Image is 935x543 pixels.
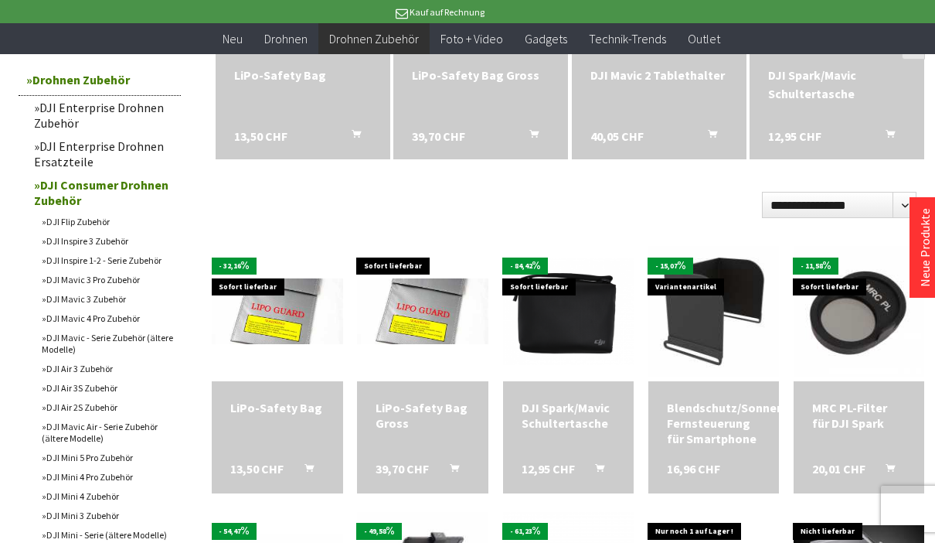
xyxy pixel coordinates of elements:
[264,31,308,46] span: Drohnen
[514,23,578,55] a: Gadgets
[688,31,720,46] span: Outlet
[440,31,503,46] span: Foto + Video
[667,400,760,446] a: Blendschutz/Sonnenschutz Fernsteuerung für Smartphone 16,96 CHF
[234,127,287,145] span: 13,50 CHF
[212,23,253,55] a: Neu
[522,461,575,476] span: 12,95 CHF
[867,127,904,147] button: In den Warenkorb
[34,251,181,270] a: DJI Inspire 1-2 - Serie Zubehör
[34,359,181,378] a: DJI Air 3 Zubehör
[286,461,323,481] button: In den Warenkorb
[34,506,181,525] a: DJI Mini 3 Zubehör
[667,461,720,476] span: 16,96 CHF
[234,66,372,84] a: LiPo-Safety Bag 13,50 CHF In den Warenkorb
[768,127,821,145] span: 12,95 CHF
[333,127,370,147] button: In den Warenkorb
[590,66,728,84] div: DJI Mavic 2 Tablethalter
[230,400,324,415] div: LiPo-Safety Bag
[412,66,549,84] div: LiPo-Safety Bag Gross
[376,400,469,431] a: LiPo-Safety Bag Gross 39,70 CHF In den Warenkorb
[590,66,728,84] a: DJI Mavic 2 Tablethalter 40,05 CHF In den Warenkorb
[431,461,468,481] button: In den Warenkorb
[234,66,372,84] div: LiPo-Safety Bag
[812,461,865,476] span: 20,01 CHF
[511,127,548,147] button: In den Warenkorb
[253,23,318,55] a: Drohnen
[34,378,181,398] a: DJI Air 3S Zubehör
[589,31,666,46] span: Technik-Trends
[590,127,644,145] span: 40,05 CHF
[34,309,181,328] a: DJI Mavic 4 Pro Zubehör
[34,231,181,251] a: DJI Inspire 3 Zubehör
[677,23,731,55] a: Outlet
[34,289,181,309] a: DJI Mavic 3 Zubehör
[230,461,284,476] span: 13,50 CHF
[576,461,614,481] button: In den Warenkorb
[19,64,181,96] a: Drohnen Zubehör
[522,400,615,431] div: DJI Spark/Mavic Schultertasche
[34,212,181,231] a: DJI Flip Zubehör
[34,487,181,506] a: DJI Mini 4 Zubehör
[34,448,181,467] a: DJI Mini 5 Pro Zubehör
[768,66,906,103] a: DJI Spark/Mavic Schultertasche 12,95 CHF In den Warenkorb
[212,278,342,344] img: LiPo-Safety Bag
[522,400,615,431] a: DJI Spark/Mavic Schultertasche 12,95 CHF In den Warenkorb
[667,400,760,446] div: Blendschutz/Sonnenschutz Fernsteuerung für Smartphone
[34,398,181,417] a: DJI Air 2S Zubehör
[812,400,906,431] a: MRC PL-Filter für DJI Spark 20,01 CHF In den Warenkorb
[26,135,181,173] a: DJI Enterprise Drohnen Ersatzteile
[34,270,181,289] a: DJI Mavic 3 Pro Zubehör
[34,328,181,359] a: DJI Mavic - Serie Zubehör (ältere Modelle)
[689,127,726,147] button: In den Warenkorb
[34,417,181,448] a: DJI Mavic Air - Serie Zubehör (ältere Modelle)
[917,208,933,287] a: Neue Produkte
[26,173,181,212] a: DJI Consumer Drohnen Zubehör
[867,461,904,481] button: In den Warenkorb
[430,23,514,55] a: Foto + Video
[503,258,634,365] img: DJI Spark/Mavic Schultertasche
[768,66,906,103] div: DJI Spark/Mavic Schultertasche
[34,467,181,487] a: DJI Mini 4 Pro Zubehör
[223,31,243,46] span: Neu
[230,400,324,415] a: LiPo-Safety Bag 13,50 CHF In den Warenkorb
[412,66,549,84] a: LiPo-Safety Bag Gross 39,70 CHF In den Warenkorb
[318,23,430,55] a: Drohnen Zubehör
[329,31,419,46] span: Drohnen Zubehör
[578,23,677,55] a: Technik-Trends
[812,400,906,431] div: MRC PL-Filter für DJI Spark
[525,31,567,46] span: Gadgets
[376,461,429,476] span: 39,70 CHF
[357,278,488,344] img: LiPo-Safety Bag Gross
[26,96,181,135] a: DJI Enterprise Drohnen Zubehör
[412,127,465,145] span: 39,70 CHF
[376,400,469,431] div: LiPo-Safety Bag Gross
[794,246,924,377] img: MRC PL-Filter für DJI Spark
[648,246,779,377] img: Blendschutz/Sonnenschutz Fernsteuerung für Smartphone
